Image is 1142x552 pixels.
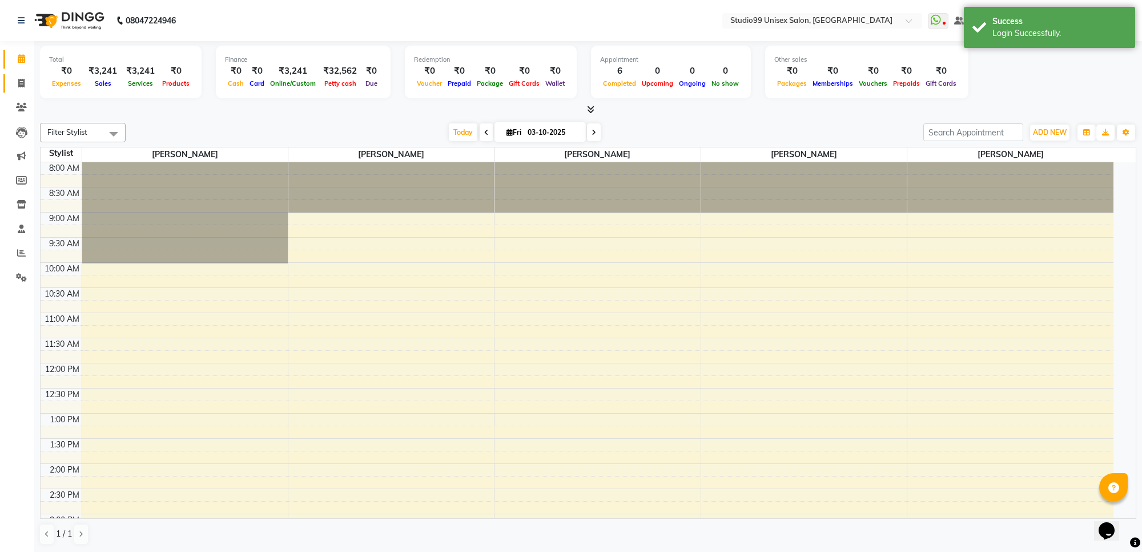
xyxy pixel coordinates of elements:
span: Packages [774,79,810,87]
span: Products [159,79,192,87]
span: Due [363,79,380,87]
span: Today [449,123,477,141]
span: Memberships [810,79,856,87]
img: logo [29,5,107,37]
div: Total [49,55,192,65]
div: Stylist [41,147,82,159]
div: ₹0 [247,65,267,78]
div: ₹0 [225,65,247,78]
div: 1:00 PM [47,414,82,426]
div: ₹3,241 [122,65,159,78]
input: Search Appointment [923,123,1023,141]
span: Filter Stylist [47,127,87,137]
span: 1 / 1 [56,528,72,540]
span: [PERSON_NAME] [288,147,494,162]
div: 2:30 PM [47,489,82,501]
span: Prepaid [445,79,474,87]
div: Redemption [414,55,568,65]
span: Gift Cards [506,79,542,87]
div: Finance [225,55,381,65]
div: ₹0 [361,65,381,78]
span: ADD NEW [1033,128,1067,137]
span: [PERSON_NAME] [701,147,907,162]
div: ₹0 [890,65,923,78]
span: Vouchers [856,79,890,87]
div: 2:00 PM [47,464,82,476]
div: ₹32,562 [319,65,361,78]
div: 3:00 PM [47,514,82,526]
input: 2025-10-03 [524,124,581,141]
span: Cash [225,79,247,87]
div: Success [992,15,1127,27]
b: 08047224946 [126,5,176,37]
div: ₹3,241 [84,65,122,78]
div: ₹0 [506,65,542,78]
div: Login Successfully. [992,27,1127,39]
iframe: chat widget [1094,506,1131,541]
div: 8:00 AM [47,162,82,174]
div: 9:00 AM [47,213,82,225]
div: Other sales [774,55,959,65]
div: ₹0 [774,65,810,78]
div: ₹0 [159,65,192,78]
div: ₹0 [810,65,856,78]
div: 6 [600,65,639,78]
span: No show [709,79,742,87]
span: Ongoing [676,79,709,87]
span: Services [125,79,156,87]
div: ₹0 [445,65,474,78]
div: 10:30 AM [42,288,82,300]
span: Online/Custom [267,79,319,87]
div: 12:30 PM [43,389,82,401]
div: Appointment [600,55,742,65]
span: Expenses [49,79,84,87]
div: ₹0 [923,65,959,78]
div: 11:30 AM [42,338,82,350]
span: Prepaids [890,79,923,87]
span: [PERSON_NAME] [82,147,288,162]
div: 9:30 AM [47,238,82,250]
span: Fri [504,128,524,137]
span: Voucher [414,79,445,87]
div: ₹3,241 [267,65,319,78]
span: Completed [600,79,639,87]
div: 12:00 PM [43,363,82,375]
div: 0 [709,65,742,78]
div: 1:30 PM [47,439,82,451]
div: ₹0 [414,65,445,78]
button: ADD NEW [1030,125,1069,141]
div: 0 [676,65,709,78]
span: Sales [92,79,114,87]
div: 11:00 AM [42,313,82,325]
span: Gift Cards [923,79,959,87]
div: 8:30 AM [47,187,82,199]
span: Upcoming [639,79,676,87]
span: Wallet [542,79,568,87]
span: Package [474,79,506,87]
div: ₹0 [474,65,506,78]
span: Petty cash [321,79,359,87]
span: [PERSON_NAME] [494,147,700,162]
div: 10:00 AM [42,263,82,275]
span: [PERSON_NAME] [907,147,1113,162]
div: 0 [639,65,676,78]
div: ₹0 [856,65,890,78]
div: ₹0 [542,65,568,78]
div: ₹0 [49,65,84,78]
span: Card [247,79,267,87]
